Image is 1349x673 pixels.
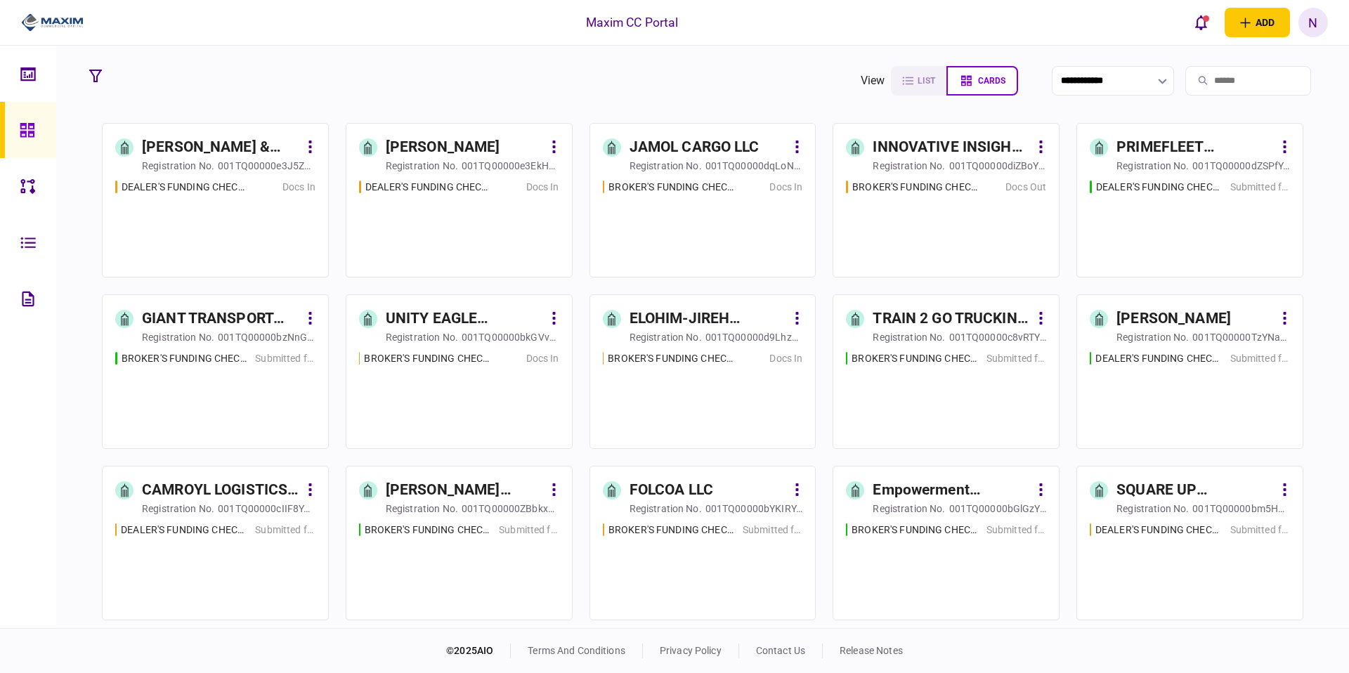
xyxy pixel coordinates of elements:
[660,645,722,656] a: privacy policy
[918,76,935,86] span: list
[873,479,1030,502] div: Empowerment Logistics LLC
[589,123,816,277] a: JAMOL CARGO LLCregistration no.001TQ00000dqLoNYAUBROKER'S FUNDING CHECKLIST - EFA - MCC150026Docs In
[986,351,1046,366] div: Submitted for Funding
[1298,8,1328,37] button: N
[462,330,559,344] div: 001TQ00000bkGVvYAM
[365,180,493,195] div: DEALER'S FUNDING CHECKLIST - EFA - MCC150030
[526,351,559,366] div: Docs In
[891,66,946,96] button: list
[873,136,1030,159] div: INNOVATIVE INSIGHTS L.L.C.
[852,180,979,195] div: BROKER'S FUNDING CHECKLIST - EFA - MCC150019
[1230,351,1290,366] div: Submitted for Funding
[586,13,679,32] div: Maxim CC Portal
[142,308,299,330] div: GIANT TRANSPORT LLC
[142,159,214,173] div: registration no.
[630,159,702,173] div: registration no.
[386,159,458,173] div: registration no.
[1116,308,1231,330] div: [PERSON_NAME]
[630,308,787,330] div: ELOHIM-JIREH TRANSPORT LLC
[1192,502,1290,516] div: 001TQ00000bm5HuYAI
[852,351,979,366] div: BROKER'S FUNDING CHECKLIST - EFA - TR13171 TRAIN 2 GO TRUCKING LLC
[528,645,625,656] a: terms and conditions
[949,502,1047,516] div: 001TQ00000bGlGzYAK
[255,351,315,366] div: Submitted for Funding
[142,136,299,159] div: [PERSON_NAME] & [PERSON_NAME] ENTERPRISES LLC
[346,466,573,620] a: [PERSON_NAME] ENTERPRISE LLCregistration no.001TQ00000ZBbkxYADBROKER'S FUNDING CHECKLIST - EFA - ...
[1225,8,1290,37] button: open adding identity options
[833,466,1060,620] a: Empowerment Logistics LLCregistration no.001TQ00000bGlGzYAKBROKER'S FUNDING CHECKLIST - EFA - TR1...
[446,643,511,658] div: © 2025 AIO
[255,523,315,537] div: Submitted for Funding
[840,645,903,656] a: release notes
[1116,330,1189,344] div: registration no.
[986,523,1046,537] div: Submitted for Funding
[1230,180,1290,195] div: Submitted for Funding
[608,351,736,366] div: BROKER'S FUNDING CHECKLIST - EFA - MCC150003 ELOHIM-JIREH TRANSPORT LLC
[462,502,559,516] div: 001TQ00000ZBbkxYAD
[121,523,248,537] div: DEALER'S FUNDING CHECKLIST - EFA - TR13176 CHRISTOPHER A WALLS
[499,523,559,537] div: Submitted for Funding
[873,159,945,173] div: registration no.
[705,502,803,516] div: 001TQ00000bYKIRYA4
[364,351,492,366] div: BROKER'S FUNDING CHECKLIST - LEASE - MCC150005 UNITY EAGLE TRANSPORTATION
[1076,123,1303,277] a: PRIMEFLEET TRANSPORT LLCregistration no.001TQ00000dZSPfYAODEALER'S FUNDING CHECKLIST - EFA - MCC1...
[142,479,299,502] div: CAMROYL LOGISTICS, LLC
[833,123,1060,277] a: INNOVATIVE INSIGHTS L.L.C.registration no.001TQ00000diZBoYAMBROKER'S FUNDING CHECKLIST - EFA - MC...
[1116,502,1189,516] div: registration no.
[705,159,803,173] div: 001TQ00000dqLoNYAU
[462,159,559,173] div: 001TQ00000e3EkHYAU
[949,159,1047,173] div: 001TQ00000diZBoYAM
[386,136,500,159] div: [PERSON_NAME]
[743,523,802,537] div: Submitted for Funding
[1095,351,1223,366] div: DEALER'S FUNDING CHECKLIST - EFA - tr13192 PREM SINGH
[1192,159,1290,173] div: 001TQ00000dZSPfYAO
[1116,136,1274,159] div: PRIMEFLEET TRANSPORT LLC
[386,308,543,330] div: UNITY EAGLE TRANSPORTATION CORP
[142,330,214,344] div: registration no.
[218,502,315,516] div: 001TQ00000cIIF8YAO
[946,66,1018,96] button: cards
[769,351,802,366] div: Docs In
[873,308,1030,330] div: TRAIN 2 GO TRUCKING LLC
[769,180,802,195] div: Docs In
[386,502,458,516] div: registration no.
[1116,159,1189,173] div: registration no.
[218,159,315,173] div: 001TQ00000e3J5ZYAU
[949,330,1047,344] div: 001TQ00000c8vRTYAY
[526,180,559,195] div: Docs In
[218,330,315,344] div: 001TQ00000bzNnGYAU
[978,76,1005,86] span: cards
[1192,330,1290,344] div: 001TQ00000TzYNaYAN
[21,12,84,33] img: client company logo
[386,330,458,344] div: registration no.
[346,294,573,449] a: UNITY EAGLE TRANSPORTATION CORPregistration no.001TQ00000bkGVvYAMBROKER'S FUNDING CHECKLIST - LEA...
[122,180,249,195] div: DEALER'S FUNDING CHECKLIST - EFA - MCC150025
[1076,294,1303,449] a: [PERSON_NAME]registration no.001TQ00000TzYNaYANDEALER'S FUNDING CHECKLIST - EFA - tr13192 PREM SI...
[1096,180,1223,195] div: DEALER'S FUNDING CHECKLIST - EFA - MCC150014
[1116,479,1274,502] div: SQUARE UP INVESTMENTS LLC
[589,294,816,449] a: ELOHIM-JIREH TRANSPORT LLCregistration no.001TQ00000d9LhzYAEBROKER'S FUNDING CHECKLIST - EFA - MC...
[142,502,214,516] div: registration no.
[873,502,945,516] div: registration no.
[705,330,803,344] div: 001TQ00000d9LhzYAE
[630,479,713,502] div: FOLCOA LLC
[1076,466,1303,620] a: SQUARE UP INVESTMENTS LLCregistration no.001TQ00000bm5HuYAIDEALER'S FUNDING CHECKLIST - EFA - TR1...
[608,180,736,195] div: BROKER'S FUNDING CHECKLIST - EFA - MCC150026
[346,123,573,277] a: [PERSON_NAME]registration no.001TQ00000e3EkHYAUDEALER'S FUNDING CHECKLIST - EFA - MCC150030Docs In
[861,72,885,89] div: view
[386,479,543,502] div: [PERSON_NAME] ENTERPRISE LLC
[1005,180,1046,195] div: Docs Out
[102,466,329,620] a: CAMROYL LOGISTICS, LLCregistration no.001TQ00000cIIF8YAODEALER'S FUNDING CHECKLIST - EFA - TR1317...
[608,523,736,537] div: BROKER'S FUNDING CHECKLIST - EFA - TR13148 FOLCOA LLC
[756,645,805,656] a: contact us
[1095,523,1223,537] div: DEALER'S FUNDING CHECKLIST - EFA - TR13163 SQUARE UP INVESTMENTS LLC
[630,502,702,516] div: registration no.
[365,523,493,537] div: BROKER'S FUNDING CHECKLIST - EFA - TR13180 KELLOGG ENTERPRISE LLC
[1230,523,1290,537] div: Submitted for Funding
[102,123,329,277] a: [PERSON_NAME] & [PERSON_NAME] ENTERPRISES LLCregistration no.001TQ00000e3J5ZYAUDEALER'S FUNDING C...
[833,294,1060,449] a: TRAIN 2 GO TRUCKING LLCregistration no.001TQ00000c8vRTYAYBROKER'S FUNDING CHECKLIST - EFA - TR131...
[122,351,249,366] div: BROKER'S FUNDING CHECKLIST - EFA - MCC150007
[630,330,702,344] div: registration no.
[589,466,816,620] a: FOLCOA LLCregistration no.001TQ00000bYKIRYA4BROKER'S FUNDING CHECKLIST - EFA - TR13148 FOLCOA LLC...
